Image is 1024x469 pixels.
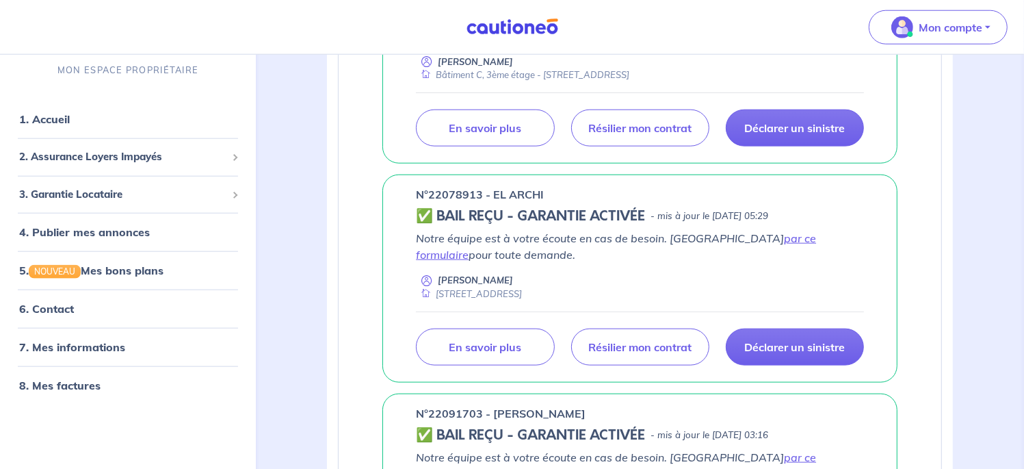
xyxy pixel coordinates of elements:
[416,208,645,225] h5: ✅ BAIL REÇU - GARANTIE ACTIVÉE
[416,288,522,301] div: [STREET_ADDRESS]
[919,19,982,36] p: Mon compte
[449,340,521,354] p: En savoir plus
[19,302,74,316] a: 6. Contact
[19,149,226,165] span: 2. Assurance Loyers Impayés
[19,379,101,392] a: 8. Mes factures
[416,329,554,366] a: En savoir plus
[5,295,250,322] div: 6. Contact
[651,429,768,442] p: - mis à jour le [DATE] 03:16
[19,225,150,239] a: 4. Publier mes annonces
[571,329,709,366] a: Résilier mon contrat
[726,110,864,147] a: Déclarer un sinistre
[5,144,250,170] div: 2. Assurance Loyers Impayés
[416,427,645,444] h5: ✅ BAIL REÇU - GARANTIE ACTIVÉE
[5,105,250,133] div: 1. Accueil
[5,333,250,361] div: 7. Mes informations
[57,64,198,77] p: MON ESPACE PROPRIÉTAIRE
[19,340,125,354] a: 7. Mes informations
[461,18,564,36] img: Cautioneo
[416,68,629,81] div: Bâtiment C, 3ème étage - [STREET_ADDRESS]
[19,186,226,202] span: 3. Garantie Locataire
[416,405,586,422] p: n°22091703 - [PERSON_NAME]
[416,110,554,147] a: En savoir plus
[438,55,513,68] p: [PERSON_NAME]
[651,210,768,223] p: - mis à jour le [DATE] 05:29
[438,274,513,287] p: [PERSON_NAME]
[5,257,250,284] div: 5.NOUVEAUMes bons plans
[416,427,864,444] div: state: CONTRACT-VALIDATED, Context: ,MAYBE-CERTIFICATE,,LESSOR-DOCUMENTS,IS-ODEALIM
[744,340,845,354] p: Déclarer un sinistre
[5,181,250,207] div: 3. Garantie Locataire
[726,329,864,366] a: Déclarer un sinistre
[416,208,864,225] div: state: CONTRACT-VALIDATED, Context: ,MAYBE-CERTIFICATE,,LESSOR-DOCUMENTS,IS-ODEALIM
[891,16,913,38] img: illu_account_valid_menu.svg
[416,230,864,263] p: Notre équipe est à votre écoute en cas de besoin. [GEOGRAPHIC_DATA] pour toute demande.
[449,121,521,135] p: En savoir plus
[416,186,544,203] p: n°22078913 - EL ARCHI
[588,340,692,354] p: Résilier mon contrat
[744,121,845,135] p: Déclarer un sinistre
[869,10,1008,45] button: illu_account_valid_menu.svgMon compte
[19,112,70,126] a: 1. Accueil
[571,110,709,147] a: Résilier mon contrat
[588,121,692,135] p: Résilier mon contrat
[19,264,163,277] a: 5.NOUVEAUMes bons plans
[5,218,250,246] div: 4. Publier mes annonces
[5,372,250,399] div: 8. Mes factures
